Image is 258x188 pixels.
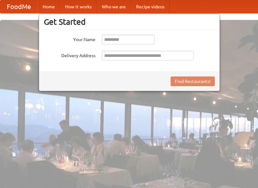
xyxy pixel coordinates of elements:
a: Home [37,0,60,13]
a: Who we are [97,0,131,13]
a: FoodMe [0,0,37,13]
a: How it works [60,0,97,13]
label: Your Name [44,35,95,43]
button: Find Restaurants! [171,76,215,86]
a: Recipe videos [131,0,170,13]
h3: Get Started [44,17,215,27]
label: Delivery Address [44,51,95,59]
